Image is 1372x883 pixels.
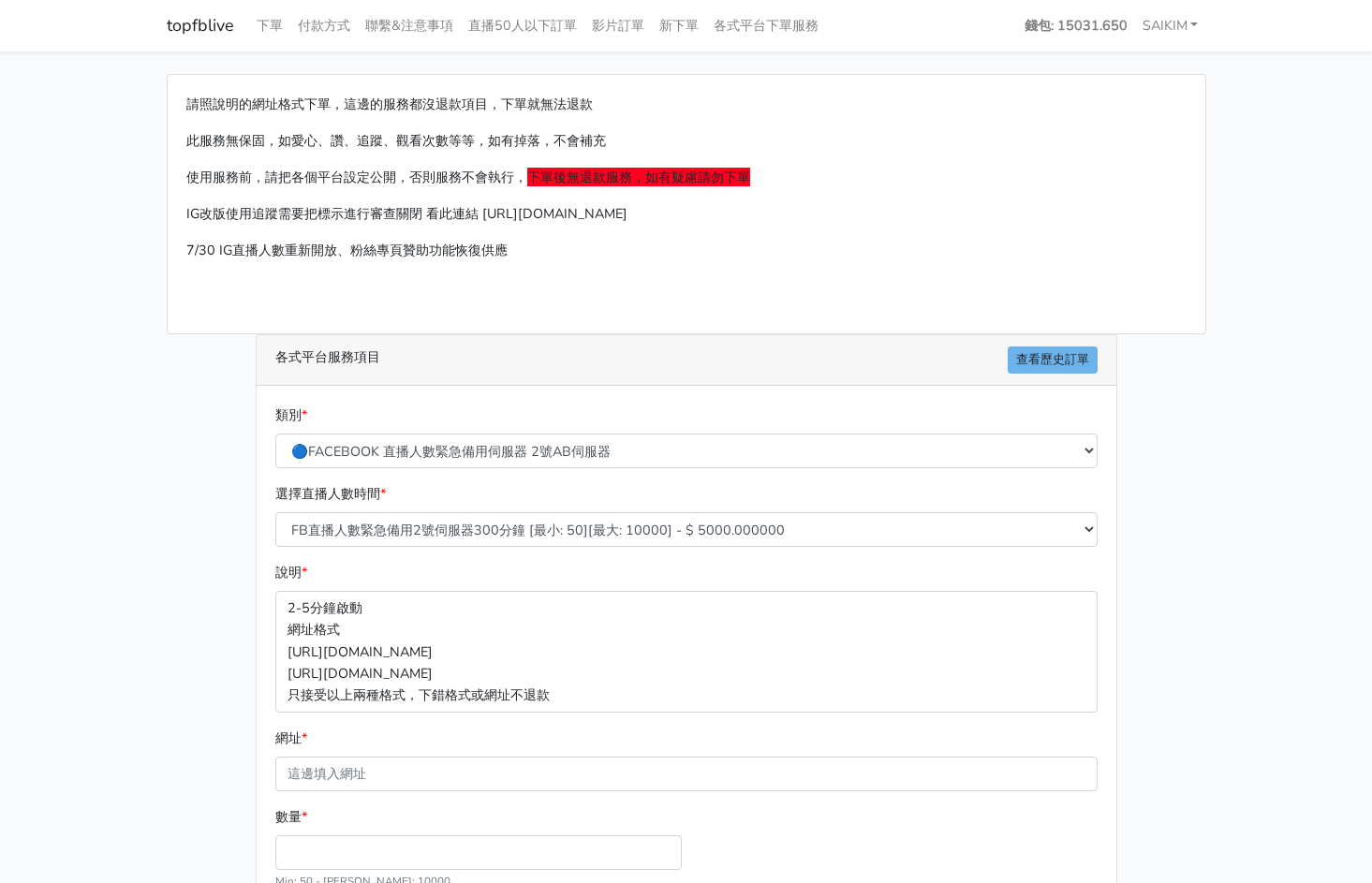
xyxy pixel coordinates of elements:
div: 各式平台服務項目 [257,335,1116,386]
strong: 錢包: 15031.650 [1025,16,1128,35]
input: 這邊填入網址 [275,757,1098,791]
p: 請照說明的網址格式下單，這邊的服務都沒退款項目，下單就無法退款 [186,94,1187,115]
p: 此服務無保固，如愛心、讚、追蹤、觀看次數等等，如有掉落，不會補充 [186,130,1187,152]
p: 使用服務前，請把各個平台設定公開，否則服務不會執行， [186,167,1187,188]
span: 下單後無退款服務，如有疑慮請勿下單 [527,168,750,186]
a: 錢包: 15031.650 [1017,7,1135,44]
a: SAIKIM [1135,7,1206,44]
a: 下單 [249,7,290,44]
a: 直播50人以下訂單 [461,7,584,44]
label: 說明 [275,562,307,583]
a: 查看歷史訂單 [1008,346,1098,374]
label: 類別 [275,405,307,426]
p: IG改版使用追蹤需要把標示進行審查關閉 看此連結 [URL][DOMAIN_NAME] [186,203,1187,225]
a: topfblive [167,7,234,44]
a: 新下單 [652,7,706,44]
a: 付款方式 [290,7,358,44]
a: 影片訂單 [584,7,652,44]
p: 7/30 IG直播人數重新開放、粉絲專頁贊助功能恢復供應 [186,240,1187,261]
label: 網址 [275,728,307,749]
a: 各式平台下單服務 [706,7,826,44]
label: 數量 [275,806,307,828]
p: 2-5分鐘啟動 網址格式 [URL][DOMAIN_NAME] [URL][DOMAIN_NAME] 只接受以上兩種格式，下錯格式或網址不退款 [275,591,1098,712]
a: 聯繫&注意事項 [358,7,461,44]
label: 選擇直播人數時間 [275,483,386,505]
